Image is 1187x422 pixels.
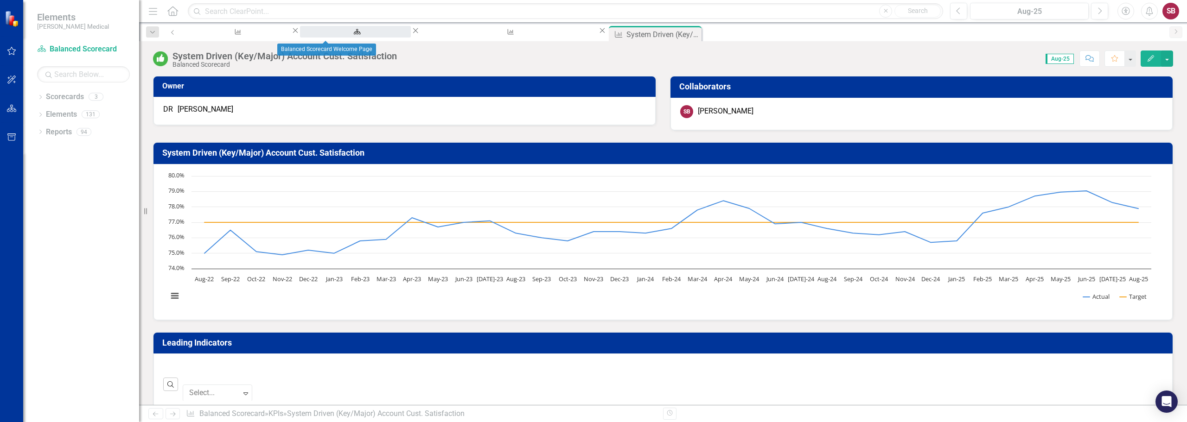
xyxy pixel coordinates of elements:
[191,35,282,46] div: Marketing Lead Conversions (YTD)
[82,111,100,119] div: 131
[429,35,589,46] div: Practice Level (all accts except Key/Major) Cust. Satisfaction
[46,127,72,138] a: Reports
[817,275,837,283] text: Aug-24
[1077,275,1095,283] text: Jun-25
[584,275,603,283] text: Nov-23
[870,275,888,283] text: Oct-24
[377,275,396,283] text: Mar-23
[221,275,240,283] text: Sep-22
[308,35,402,46] div: Balanced Scorecard Welcome Page
[247,275,265,283] text: Oct-22
[1046,54,1074,64] span: Aug-25
[178,104,233,115] div: [PERSON_NAME]
[532,275,551,283] text: Sep-23
[999,275,1018,283] text: Mar-25
[477,275,503,283] text: [DATE]-23
[37,44,130,55] a: Balanced Scorecard
[766,275,784,283] text: Jun-24
[421,26,598,38] a: Practice Level (all accts except Key/Major) Cust. Satisfaction
[299,275,318,283] text: Dec-22
[77,128,91,136] div: 94
[188,3,943,19] input: Search ClearPoint...
[172,51,397,61] div: System Driven (Key/Major) Account Cust. Satisfaction
[162,338,1167,347] h3: Leading Indicators
[680,105,693,118] div: SB
[199,409,265,418] a: Balanced Scorecard
[921,275,940,283] text: Dec-24
[679,82,1167,91] h3: Collaborators
[168,248,185,257] text: 75.0%
[559,275,577,283] text: Oct-23
[37,12,109,23] span: Elements
[168,264,185,272] text: 74.0%
[195,275,214,283] text: Aug-22
[895,275,915,283] text: Nov-24
[153,51,168,66] img: On or Above Target
[947,275,965,283] text: Jan-25
[163,104,173,115] div: DR
[1051,275,1071,283] text: May-25
[46,109,77,120] a: Elements
[186,409,656,419] div: » »
[163,171,1156,310] svg: Interactive chart
[454,275,472,283] text: Jun-23
[203,220,1141,224] g: Target, line 2 of 2 with 37 data points.
[1162,3,1179,19] button: SB
[172,61,397,68] div: Balanced Scorecard
[277,44,376,56] div: Balanced Scorecard Welcome Page
[287,409,465,418] div: System Driven (Key/Major) Account Cust. Satisfaction
[970,3,1089,19] button: Aug-25
[688,275,708,283] text: Mar-24
[662,275,681,283] text: Feb-24
[1129,275,1148,283] text: Aug-25
[168,202,185,210] text: 78.0%
[610,275,629,283] text: Dec-23
[351,275,370,283] text: Feb-23
[636,275,654,283] text: Jan-24
[1155,391,1178,413] div: Open Intercom Messenger
[698,106,753,117] div: [PERSON_NAME]
[168,233,185,241] text: 76.0%
[182,26,291,38] a: Marketing Lead Conversions (YTD)
[5,11,21,27] img: ClearPoint Strategy
[162,148,1167,157] h3: System Driven (Key/Major) Account Cust. Satisfaction
[973,275,992,283] text: Feb-25
[300,26,411,38] a: Balanced Scorecard Welcome Page
[268,409,283,418] a: KPIs
[403,275,421,283] text: Apr-23
[46,92,84,102] a: Scorecards
[37,23,109,30] small: [PERSON_NAME] Medical
[168,290,181,302] button: View chart menu, Chart
[1083,292,1110,301] button: Show Actual
[37,66,130,82] input: Search Below...
[1120,292,1147,301] button: Show Target
[428,275,448,283] text: May-23
[1026,275,1044,283] text: Apr-25
[908,7,928,14] span: Search
[506,275,525,283] text: Aug-23
[714,275,733,283] text: Apr-24
[844,275,863,283] text: Sep-24
[1099,275,1126,283] text: [DATE]-25
[162,82,650,90] h3: Owner
[626,29,699,40] div: System Driven (Key/Major) Account Cust. Satisfaction
[168,171,185,179] text: 80.0%
[273,275,292,283] text: Nov-22
[168,186,185,195] text: 79.0%
[739,275,759,283] text: May-24
[788,275,815,283] text: [DATE]-24
[894,5,941,18] button: Search
[168,217,185,226] text: 77.0%
[973,6,1085,17] div: Aug-25
[325,275,343,283] text: Jan-23
[163,171,1163,310] div: Chart. Highcharts interactive chart.
[89,93,103,101] div: 3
